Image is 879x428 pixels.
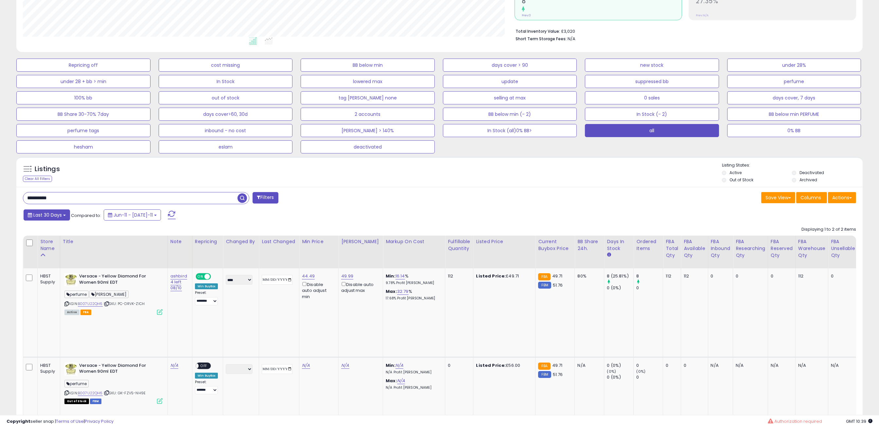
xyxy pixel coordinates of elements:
span: 49.71 [552,273,563,279]
div: 0 [636,285,663,291]
button: BB Share 30-70% 7day [16,108,150,121]
img: 514fpf0PdpL._SL40_.jpg [64,363,78,376]
div: N/A [736,363,763,368]
b: Listed Price: [476,273,506,279]
button: In Stock (all)0% BB> [443,124,577,137]
div: 0 [666,363,676,368]
button: 100% bb [16,91,150,104]
div: 0 [636,374,663,380]
button: perfume [727,75,861,88]
span: FBA [80,310,92,315]
div: BB Share 24h. [577,238,601,252]
div: % [386,273,440,285]
button: eslam [159,140,293,153]
div: Current Buybox Price [538,238,572,252]
a: N/A [302,362,310,369]
span: | SKU: PC-DRVK-ZICH [104,301,145,306]
button: 0 sales [585,91,719,104]
span: [PERSON_NAME] [89,291,129,298]
small: Days In Stock. [607,252,611,258]
div: FBA inbound Qty [711,238,730,259]
a: B007U22QH6 [78,390,103,396]
button: suppressed bb [585,75,719,88]
span: Compared to: [71,212,101,219]
a: N/A [170,362,178,369]
b: Total Inventory Value: [516,28,560,34]
small: FBM [538,371,551,378]
button: 0% BB [727,124,861,137]
span: 49.71 [552,362,563,368]
button: all [585,124,719,137]
div: Preset: [195,291,218,305]
button: lowered max [301,75,435,88]
span: OFF [210,274,220,279]
button: [PERSON_NAME] > 140% [301,124,435,137]
div: [PERSON_NAME] [341,238,380,245]
div: FBA Total Qty [666,238,678,259]
span: | SKU: GK-FZV5-NH9E [104,390,146,396]
div: Preset: [195,380,218,395]
div: 0 [831,273,853,279]
span: perfume [64,380,89,387]
p: 9.78% Profit [PERSON_NAME] [386,281,440,285]
b: Short Term Storage Fees: [516,36,567,42]
th: The percentage added to the cost of goods (COGS) that forms the calculator for Min & Max prices. [383,236,445,268]
button: Last 30 Days [24,209,70,221]
a: Terms of Use [56,418,84,424]
span: perfume [64,291,89,298]
div: 0 (0%) [607,285,633,291]
span: ON [196,274,204,279]
div: Ordered Items [636,238,660,252]
div: HBST Supply [40,363,55,374]
strong: Copyright [7,418,30,424]
div: Changed by [226,238,256,245]
div: HBST Supply [40,273,55,285]
div: 112 [666,273,676,279]
div: Title [63,238,165,245]
button: Repricing off [16,59,150,72]
div: £56.00 [476,363,530,368]
img: 514fpf0PdpL._SL40_.jpg [64,273,78,286]
div: 8 [636,273,663,279]
h5: Listings [35,165,60,174]
label: Archived [800,177,817,183]
div: 0 (0%) [607,374,633,380]
div: ASIN: [64,273,163,314]
div: 0 [736,273,763,279]
div: N/A [711,363,728,368]
button: Jun-11 - [DATE]-11 [104,209,161,221]
button: days cover>60, 30d [159,108,293,121]
small: (0%) [607,369,616,374]
span: 51.76 [553,371,563,378]
div: Win BuyBox [195,373,218,379]
div: £49.71 [476,273,530,279]
div: % [386,289,440,301]
div: 0 [684,363,703,368]
b: Max: [386,288,397,294]
div: 0 [448,363,468,368]
div: 80% [577,273,599,279]
b: Listed Price: [476,362,506,368]
div: Last Changed [262,238,296,245]
span: Columns [800,194,821,201]
div: Days In Stock [607,238,631,252]
p: N/A Profit [PERSON_NAME] [386,385,440,390]
button: under 28% [727,59,861,72]
b: Min: [386,362,396,368]
div: 112 [798,273,823,279]
b: Min: [386,273,396,279]
div: Disable auto adjust max [341,281,378,294]
button: days cover > 90 [443,59,577,72]
span: N/A [568,36,575,42]
b: Versace - Yellow Diamond For Women 90ml EDT [79,273,159,287]
div: 0 [771,273,790,279]
a: N/A [396,362,403,369]
span: Last 30 Days [33,212,62,218]
li: £3,020 [516,27,851,35]
div: N/A [831,363,853,368]
a: 16.14 [396,273,405,279]
div: Store Name [40,238,57,252]
a: 49.99 [341,273,353,279]
div: Min Price [302,238,336,245]
button: Filters [253,192,278,204]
